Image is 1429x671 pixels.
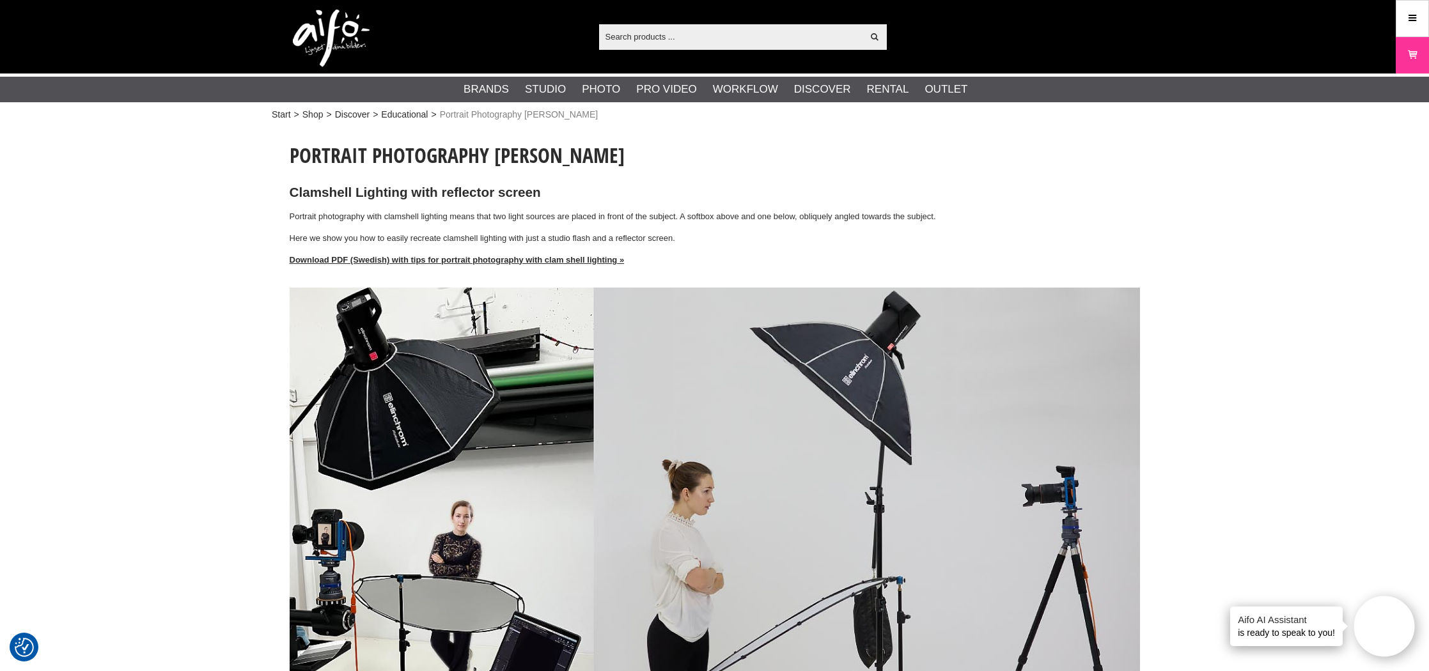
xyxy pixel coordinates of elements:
a: Pro Video [636,81,696,98]
span: > [431,108,436,121]
a: Outlet [925,81,967,98]
a: Educational [381,108,428,121]
a: Start [272,108,291,121]
a: Discover [794,81,851,98]
span: Portrait Photography [PERSON_NAME] [440,108,598,121]
span: > [326,108,331,121]
p: Here we show you how to easily recreate clamshell lighting with just a studio flash and a reflect... [290,232,1140,245]
a: Discover [335,108,370,121]
a: Workflow [713,81,778,98]
a: Rental [867,81,909,98]
a: Shop [302,108,324,121]
a: Download PDF (Swedish) with tips for portrait photography with clam shell lighting » [290,255,625,265]
h1: Portrait Photography [PERSON_NAME] [290,141,1140,169]
h4: Aifo AI Assistant [1238,613,1335,626]
span: > [294,108,299,121]
button: Consent Preferences [15,636,34,659]
a: Studio [525,81,566,98]
span: > [373,108,378,121]
input: Search products ... [599,27,863,46]
img: Revisit consent button [15,638,34,657]
h2: Clamshell Lighting with reflector screen [290,183,1140,202]
div: is ready to speak to you! [1230,606,1343,646]
img: logo.png [293,10,370,67]
p: Portrait photography with clamshell lighting means that two light sources are placed in front of ... [290,210,1140,224]
a: Photo [582,81,620,98]
a: Brands [464,81,509,98]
